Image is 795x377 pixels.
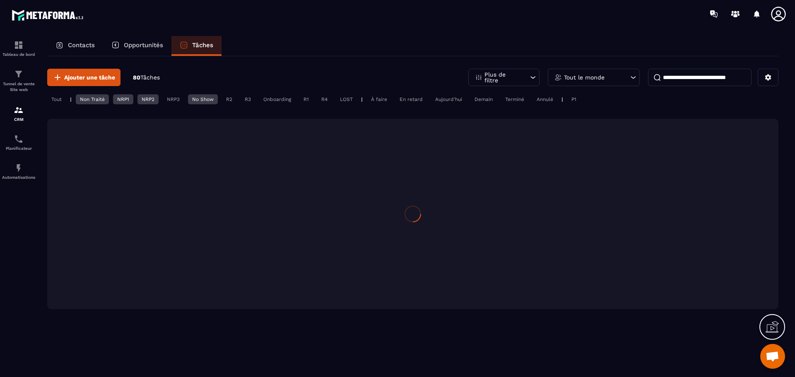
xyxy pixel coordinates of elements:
a: Contacts [47,36,103,56]
div: Non Traité [76,94,109,104]
div: R4 [317,94,332,104]
a: formationformationCRM [2,99,35,128]
a: Opportunités [103,36,171,56]
p: 80 [133,74,160,82]
div: Onboarding [259,94,295,104]
p: Opportunités [124,41,163,49]
img: formation [14,69,24,79]
div: No Show [188,94,218,104]
img: scheduler [14,134,24,144]
div: À faire [367,94,391,104]
a: formationformationTunnel de vente Site web [2,63,35,99]
p: Automatisations [2,175,35,180]
div: Ouvrir le chat [760,344,785,369]
a: schedulerschedulerPlanificateur [2,128,35,157]
div: Tout [47,94,66,104]
div: R2 [222,94,236,104]
p: | [70,96,72,102]
a: automationsautomationsAutomatisations [2,157,35,186]
div: En retard [395,94,427,104]
p: Tunnel de vente Site web [2,81,35,93]
p: | [361,96,363,102]
img: formation [14,40,24,50]
img: logo [12,7,86,23]
div: NRP2 [137,94,159,104]
div: Terminé [501,94,528,104]
div: R3 [241,94,255,104]
div: LOST [336,94,357,104]
span: Tâches [140,74,160,81]
div: NRP1 [113,94,133,104]
img: formation [14,105,24,115]
p: Contacts [68,41,95,49]
p: Tâches [192,41,213,49]
p: CRM [2,117,35,122]
p: Tout le monde [564,74,605,80]
p: | [561,96,563,102]
div: NRP3 [163,94,184,104]
div: P1 [567,94,581,104]
img: automations [14,163,24,173]
p: Tableau de bord [2,52,35,57]
button: Ajouter une tâche [47,69,120,86]
span: Ajouter une tâche [64,73,115,82]
div: Aujourd'hui [431,94,466,104]
a: formationformationTableau de bord [2,34,35,63]
div: Annulé [532,94,557,104]
a: Tâches [171,36,222,56]
p: Planificateur [2,146,35,151]
p: Plus de filtre [484,72,521,83]
div: Demain [470,94,497,104]
div: R1 [299,94,313,104]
